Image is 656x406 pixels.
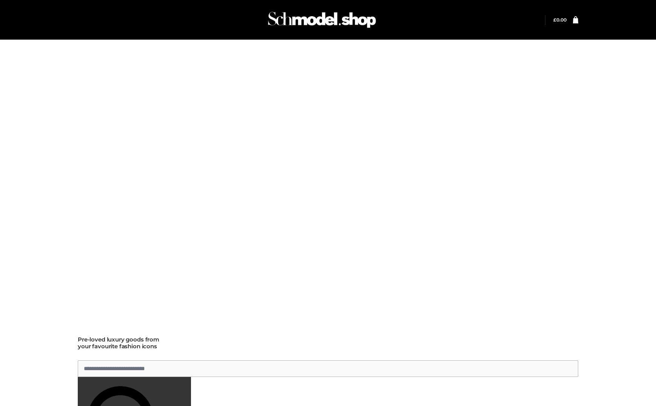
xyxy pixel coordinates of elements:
[265,5,379,35] img: Schmodel Admin 964
[553,17,556,23] span: £
[553,17,567,23] a: £0.00
[78,336,578,350] h2: Pre-loved luxury goods from your favourite fashion icons
[553,17,567,23] bdi: 0.00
